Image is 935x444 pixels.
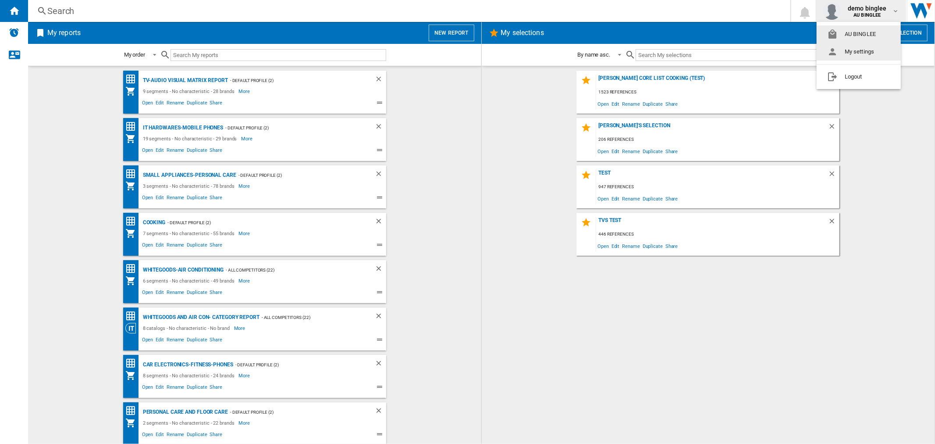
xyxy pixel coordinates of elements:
button: My settings [817,43,901,61]
button: Logout [817,68,901,86]
button: AU BINGLEE [817,25,901,43]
